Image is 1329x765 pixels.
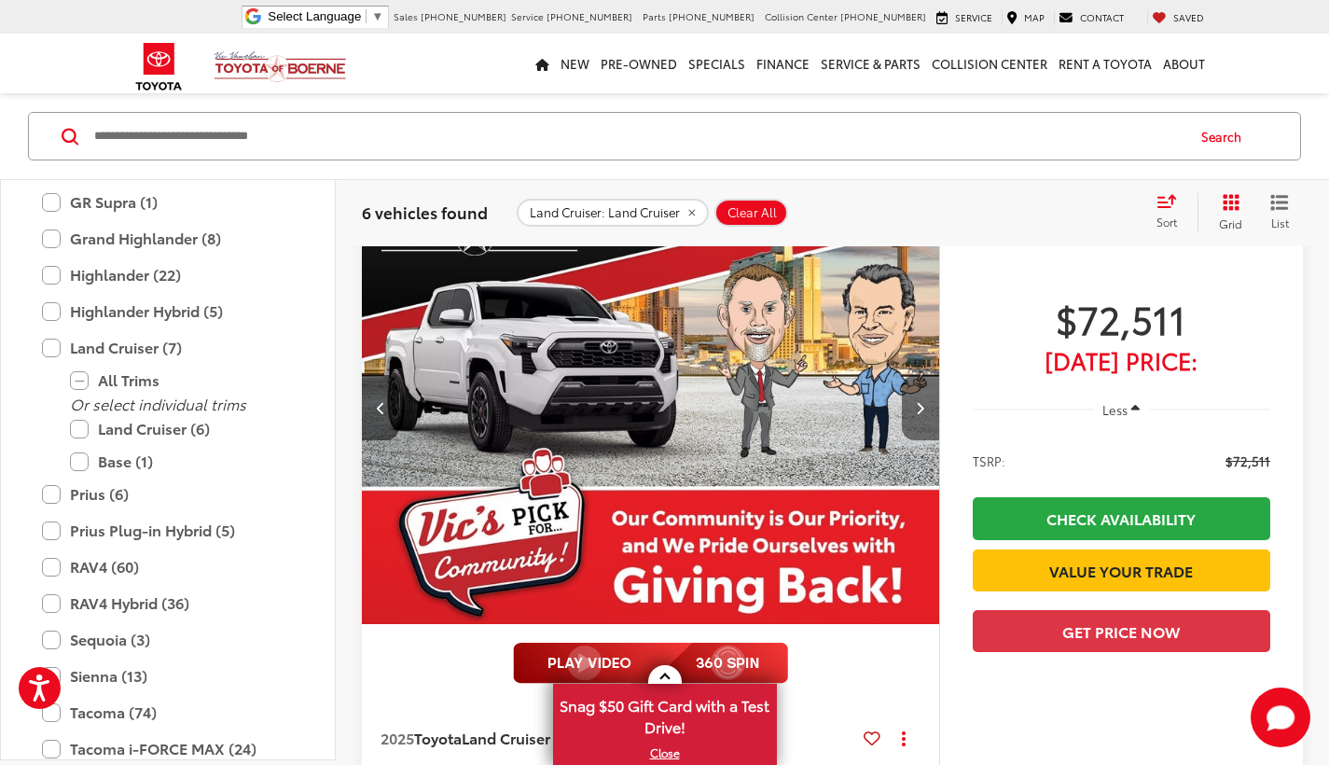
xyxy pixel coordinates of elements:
a: New [555,34,595,93]
a: Collision Center [926,34,1053,93]
span: 6 vehicles found [362,200,488,222]
span: [PHONE_NUMBER] [669,9,754,23]
button: remove Land%20Cruiser: Land%20Cruiser [517,198,709,226]
span: Collision Center [765,9,838,23]
a: Specials [683,34,751,93]
button: List View [1256,193,1303,230]
label: Prius Plug-in Hybrid (5) [42,514,294,547]
label: Sienna (13) [42,660,294,692]
svg: Start Chat [1251,688,1310,747]
span: Snag $50 Gift Card with a Test Drive! [555,686,775,743]
span: Sort [1156,214,1177,229]
span: Saved [1173,10,1204,24]
label: Land Cruiser (7) [42,331,294,364]
button: Get Price Now [973,610,1270,652]
div: 2025 Toyota Land Cruiser Land Cruiser 4 [361,190,941,624]
a: Pre-Owned [595,34,683,93]
button: Actions [888,721,921,754]
span: [PHONE_NUMBER] [547,9,632,23]
a: About [1157,34,1211,93]
span: Clear All [727,204,777,219]
label: Sequoia (3) [42,623,294,656]
span: Service [955,10,992,24]
a: 2025ToyotaLand Cruiser [381,728,856,748]
button: Next image [902,375,939,440]
label: Base (1) [70,445,294,478]
a: 2025 Toyota Land Cruiser Land Cruiser2025 Toyota Land Cruiser Land Cruiser2025 Toyota Land Cruise... [361,190,941,624]
span: $72,511 [1225,452,1270,470]
span: Less [1102,401,1128,418]
span: Land Cruiser [462,727,550,748]
span: [DATE] Price: [973,351,1270,369]
span: Map [1024,10,1045,24]
label: Tacoma (74) [42,696,294,729]
span: ▼ [371,9,383,23]
span: Grid [1219,215,1242,230]
input: Search by Make, Model, or Keyword [92,114,1184,159]
button: Search [1184,113,1268,160]
a: Home [530,34,555,93]
a: Service & Parts: Opens in a new tab [815,34,926,93]
label: Highlander (22) [42,258,294,291]
a: Check Availability [973,497,1270,539]
label: RAV4 (60) [42,550,294,583]
label: Land Cruiser (6) [70,412,294,445]
button: Select sort value [1147,193,1197,230]
img: 2025 Toyota Land Cruiser Land Cruiser [361,190,941,625]
span: $72,511 [973,295,1270,341]
a: Select Language​ [268,9,383,23]
a: My Saved Vehicles [1147,10,1209,25]
label: RAV4 Hybrid (36) [42,587,294,619]
span: List [1270,214,1289,229]
span: [PHONE_NUMBER] [421,9,506,23]
label: All Trims [70,364,294,396]
button: Grid View [1197,193,1256,230]
label: GR Supra (1) [42,186,294,218]
span: ​ [366,9,367,23]
span: Select Language [268,9,361,23]
span: Toyota [414,727,462,748]
span: Land Cruiser: Land Cruiser [530,204,680,219]
span: dropdown dots [902,730,906,745]
a: Value Your Trade [973,549,1270,591]
span: Contact [1080,10,1124,24]
span: 2025 [381,727,414,748]
span: [PHONE_NUMBER] [840,9,926,23]
label: Prius (6) [42,478,294,510]
label: Highlander Hybrid (5) [42,295,294,327]
img: Vic Vaughan Toyota of Boerne [214,50,347,83]
a: Service [932,10,997,25]
span: Parts [643,9,666,23]
span: Sales [394,9,418,23]
label: Grand Highlander (8) [42,222,294,255]
button: Previous image [362,375,399,440]
a: Contact [1054,10,1128,25]
span: TSRP: [973,452,1005,470]
img: full motion video [513,643,788,684]
img: Toyota [124,36,194,97]
a: Finance [751,34,815,93]
span: Service [511,9,544,23]
button: Less [1094,393,1150,426]
label: Tacoma i-FORCE MAX (24) [42,732,294,765]
a: Map [1002,10,1049,25]
button: Clear All [714,198,788,226]
i: Or select individual trims [70,393,246,414]
a: Rent a Toyota [1053,34,1157,93]
button: Toggle Chat Window [1251,688,1310,747]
